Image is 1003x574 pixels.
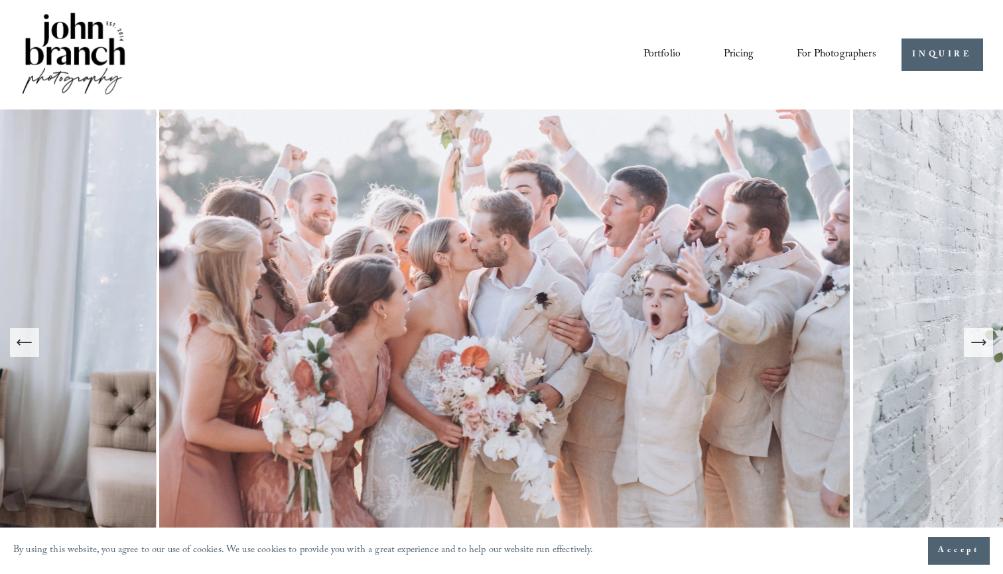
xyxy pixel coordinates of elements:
img: John Branch IV Photography [20,10,127,100]
span: Accept [938,544,980,557]
button: Next Slide [964,328,993,357]
button: Previous Slide [10,328,39,357]
a: folder dropdown [797,43,876,66]
button: Accept [928,537,990,565]
a: Pricing [724,43,754,66]
p: By using this website, you agree to our use of cookies. We use cookies to provide you with a grea... [13,541,594,561]
span: For Photographers [797,44,876,65]
a: INQUIRE [902,38,983,71]
a: Portfolio [643,43,681,66]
